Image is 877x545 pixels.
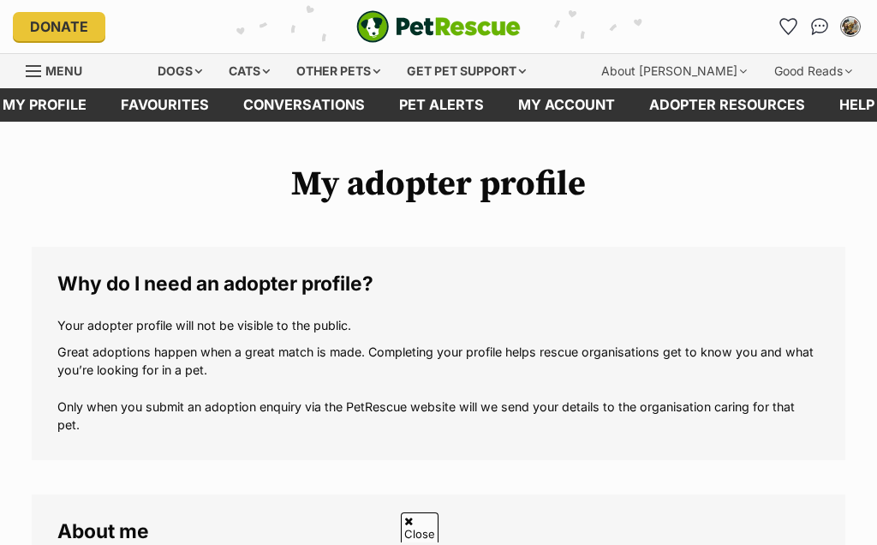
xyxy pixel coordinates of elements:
[401,512,438,542] span: Close
[356,10,521,43] a: PetRescue
[762,54,864,88] div: Good Reads
[32,247,845,460] fieldset: Why do I need an adopter profile?
[13,12,105,41] a: Donate
[217,54,282,88] div: Cats
[57,272,820,295] legend: Why do I need an adopter profile?
[837,13,864,40] button: My account
[382,88,501,122] a: Pet alerts
[395,54,538,88] div: Get pet support
[589,54,759,88] div: About [PERSON_NAME]
[104,88,226,122] a: Favourites
[284,54,392,88] div: Other pets
[57,316,820,334] p: Your adopter profile will not be visible to the public.
[775,13,864,40] ul: Account quick links
[226,88,382,122] a: conversations
[632,88,822,122] a: Adopter resources
[57,343,820,434] p: Great adoptions happen when a great match is made. Completing your profile helps rescue organisat...
[32,165,845,204] h1: My adopter profile
[57,520,820,542] legend: About me
[501,88,632,122] a: My account
[775,13,802,40] a: Favourites
[146,54,214,88] div: Dogs
[356,10,521,43] img: logo-e224e6f780fb5917bec1dbf3a21bbac754714ae5b6737aabdf751b685950b380.svg
[45,63,82,78] span: Menu
[26,54,94,85] a: Menu
[811,18,829,35] img: chat-41dd97257d64d25036548639549fe6c8038ab92f7586957e7f3b1b290dea8141.svg
[842,18,859,35] img: Annika Morrison profile pic
[806,13,833,40] a: Conversations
